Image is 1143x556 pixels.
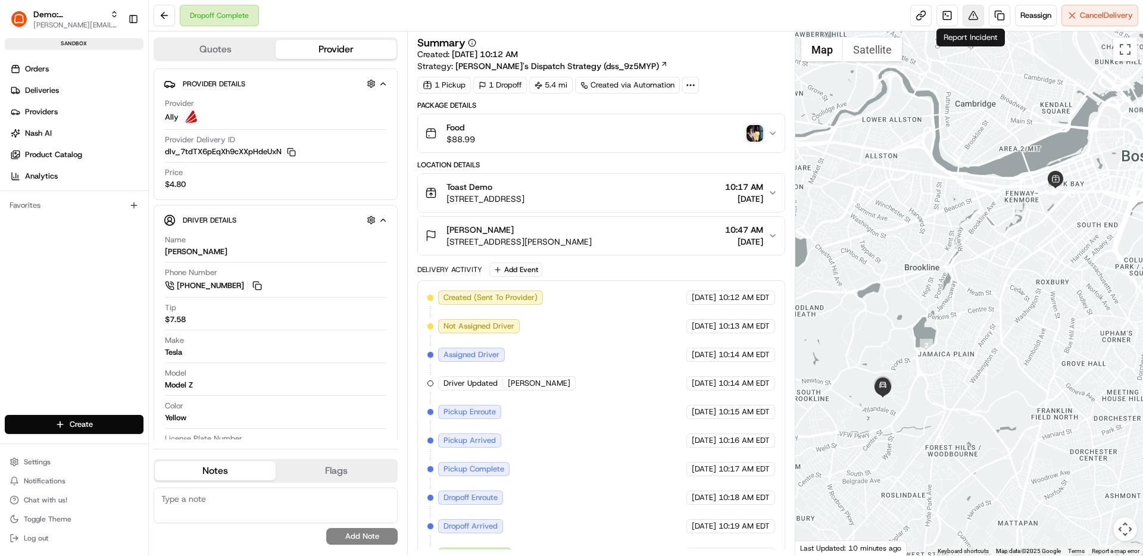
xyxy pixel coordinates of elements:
span: [PERSON_NAME] [508,378,570,389]
div: 2 [920,339,933,352]
span: 10:12 AM EDT [719,292,770,303]
button: Food$88.99photo_proof_of_delivery image [418,114,784,152]
div: sandbox [5,38,143,50]
div: Start new chat [40,114,195,126]
img: Google [798,540,838,555]
img: Nash [12,12,36,36]
span: Reassign [1020,10,1051,21]
div: 📗 [12,174,21,183]
span: License Plate Number [165,433,242,444]
span: Dropoff Enroute [444,492,498,503]
span: 10:47 AM [725,224,763,236]
div: 1 Pickup [417,77,471,93]
span: Create [70,419,93,430]
div: $7.58 [165,314,186,325]
span: [PHONE_NUMBER] [177,280,244,291]
button: Show street map [801,38,843,61]
button: Create [5,415,143,434]
div: Tesla [165,347,182,358]
span: Map data ©2025 Google [996,548,1061,554]
button: Add Event [489,263,542,277]
span: [DATE] [725,193,763,205]
span: [DATE] [725,236,763,248]
a: [PHONE_NUMBER] [165,279,264,292]
span: Analytics [25,171,58,182]
span: Price [165,167,183,178]
span: [PERSON_NAME]'s Dispatch Strategy (dss_9z5MYP) [455,60,659,72]
button: Keyboard shortcuts [938,547,989,555]
img: Demo: Maria [10,9,29,29]
span: Assigned Driver [444,349,499,360]
button: dlv_7tdTX6pEqXh9cXXpHdeUxN [165,146,296,157]
span: Pylon [118,202,144,211]
button: Settings [5,454,143,470]
span: Chat with us! [24,495,67,505]
div: Location Details [417,160,785,170]
button: Toggle Theme [5,511,143,527]
span: [DATE] [692,321,716,332]
a: [PERSON_NAME]'s Dispatch Strategy (dss_9z5MYP) [455,60,668,72]
span: Pickup Enroute [444,407,496,417]
button: Reassign [1015,5,1057,26]
span: Settings [24,457,51,467]
span: Product Catalog [25,149,82,160]
span: [DATE] [692,492,716,503]
button: Quotes [155,40,276,59]
img: photo_proof_of_delivery image [747,125,763,142]
div: Favorites [5,196,143,215]
span: Dropoff Arrived [444,521,498,532]
span: 10:13 AM EDT [719,321,770,332]
span: $4.80 [165,179,186,190]
a: Terms [1068,548,1085,554]
span: $88.99 [446,133,475,145]
div: 💻 [101,174,110,183]
span: Demo: [PERSON_NAME] [33,8,105,20]
span: 10:14 AM EDT [719,378,770,389]
p: Welcome 👋 [12,48,217,67]
a: 💻API Documentation [96,168,196,189]
span: Name [165,235,186,245]
span: Provider Delivery ID [165,135,235,145]
div: Report Incident [936,29,1005,46]
div: We're available if you need us! [40,126,151,135]
div: Created via Automation [575,77,680,93]
span: 10:17 AM [725,181,763,193]
span: Phone Number [165,267,217,278]
button: Map camera controls [1113,517,1137,541]
span: 10:14 AM EDT [719,349,770,360]
span: [DATE] [692,521,716,532]
button: Provider Details [164,74,388,93]
button: Notifications [5,473,143,489]
div: Model Z [165,380,193,391]
button: CancelDelivery [1061,5,1138,26]
div: [PERSON_NAME] [165,246,227,257]
span: Toast Demo [446,181,492,193]
span: Pickup Arrived [444,435,496,446]
span: [DATE] [692,407,716,417]
a: Open this area in Google Maps (opens a new window) [798,540,838,555]
button: Toast Demo[STREET_ADDRESS]10:17 AM[DATE] [418,174,784,212]
button: Log out [5,530,143,546]
button: Driver Details [164,210,388,230]
a: Analytics [5,167,148,186]
span: [DATE] [692,464,716,474]
span: 10:16 AM EDT [719,435,770,446]
img: 1736555255976-a54dd68f-1ca7-489b-9aae-adbdc363a1c4 [12,114,33,135]
button: [PERSON_NAME][EMAIL_ADDRESS][DOMAIN_NAME] [33,20,118,30]
span: Food [446,121,475,133]
a: Providers [5,102,148,121]
button: Chat with us! [5,492,143,508]
button: Demo: MariaDemo: [PERSON_NAME][PERSON_NAME][EMAIL_ADDRESS][DOMAIN_NAME] [5,5,123,33]
span: 10:18 AM EDT [719,492,770,503]
span: Created: [417,48,518,60]
button: Show satellite imagery [843,38,902,61]
a: 📗Knowledge Base [7,168,96,189]
h3: Summary [417,38,466,48]
span: Orders [25,64,49,74]
div: Strategy: [417,60,668,72]
span: 10:19 AM EDT [719,521,770,532]
span: Not Assigned Driver [444,321,514,332]
span: [DATE] [692,349,716,360]
span: [DATE] [692,435,716,446]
